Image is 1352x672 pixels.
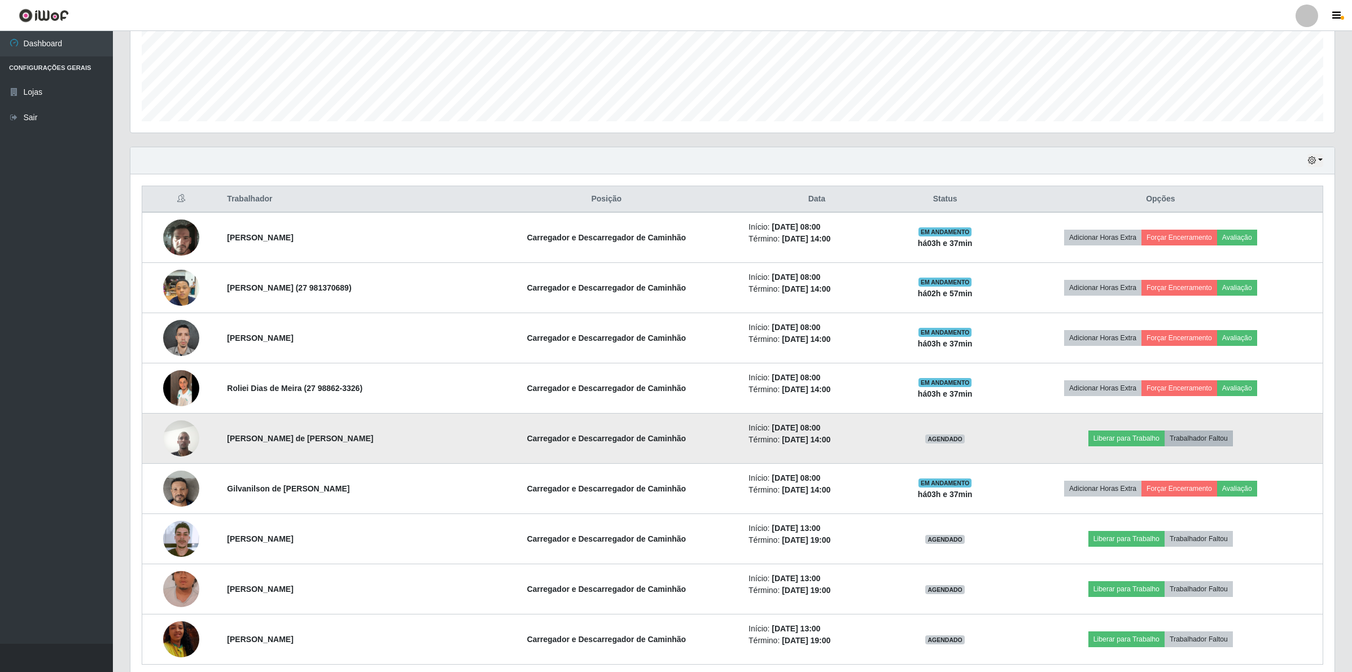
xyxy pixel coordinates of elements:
[1217,481,1257,497] button: Avaliação
[749,221,885,233] li: Início:
[227,585,293,594] strong: [PERSON_NAME]
[1141,280,1217,296] button: Forçar Encerramento
[1064,481,1141,497] button: Adicionar Horas Extra
[918,339,973,348] strong: há 03 h e 37 min
[918,378,972,387] span: EM ANDAMENTO
[782,284,830,293] time: [DATE] 14:00
[1217,280,1257,296] button: Avaliação
[749,283,885,295] li: Término:
[1165,631,1233,647] button: Trabalhador Faltou
[1217,230,1257,245] button: Avaliação
[925,434,965,443] span: AGENDADO
[749,573,885,585] li: Início:
[163,521,199,557] img: 1744151921075.jpeg
[925,635,965,644] span: AGENDADO
[782,535,830,544] time: [DATE] 19:00
[163,314,199,362] img: 1757951342814.jpeg
[163,456,199,521] img: 1755611081908.jpeg
[918,227,972,236] span: EM ANDAMENTO
[163,348,199,428] img: 1758390262219.jpeg
[1165,581,1233,597] button: Trabalhador Faltou
[749,233,885,245] li: Término:
[749,635,885,647] li: Término:
[1088,631,1165,647] button: Liberar para Trabalho
[1088,431,1165,446] button: Liberar para Trabalho
[1088,581,1165,597] button: Liberar para Trabalho
[749,585,885,596] li: Término:
[925,585,965,594] span: AGENDADO
[749,522,885,534] li: Início:
[772,273,820,282] time: [DATE] 08:00
[163,607,199,671] img: 1756480281541.jpeg
[782,586,830,595] time: [DATE] 19:00
[527,484,686,493] strong: Carregador e Descarregador de Caminhão
[772,323,820,332] time: [DATE] 08:00
[1165,531,1233,547] button: Trabalhador Faltou
[220,186,471,213] th: Trabalhador
[749,422,885,434] li: Início:
[918,289,973,298] strong: há 02 h e 57 min
[918,478,972,487] span: EM ANDAMENTO
[749,322,885,333] li: Início:
[527,585,686,594] strong: Carregador e Descarregador de Caminhão
[749,484,885,496] li: Término:
[227,635,293,644] strong: [PERSON_NAME]
[227,484,349,493] strong: Gilvanilson de [PERSON_NAME]
[772,222,820,231] time: [DATE] 08:00
[782,385,830,394] time: [DATE] 14:00
[925,535,965,544] span: AGENDADO
[772,524,820,533] time: [DATE] 13:00
[1064,380,1141,396] button: Adicionar Horas Extra
[527,233,686,242] strong: Carregador e Descarregador de Caminhão
[1141,230,1217,245] button: Forçar Encerramento
[749,372,885,384] li: Início:
[1141,330,1217,346] button: Forçar Encerramento
[892,186,999,213] th: Status
[527,384,686,393] strong: Carregador e Descarregador de Caminhão
[772,473,820,482] time: [DATE] 08:00
[749,271,885,283] li: Início:
[749,534,885,546] li: Término:
[227,333,293,342] strong: [PERSON_NAME]
[227,283,351,292] strong: [PERSON_NAME] (27 981370689)
[749,472,885,484] li: Início:
[782,234,830,243] time: [DATE] 14:00
[782,335,830,344] time: [DATE] 14:00
[772,373,820,382] time: [DATE] 08:00
[1217,380,1257,396] button: Avaliação
[749,434,885,446] li: Término:
[227,384,362,393] strong: Roliei Dias de Meira (27 98862-3326)
[918,389,973,398] strong: há 03 h e 37 min
[918,328,972,337] span: EM ANDAMENTO
[227,534,293,543] strong: [PERSON_NAME]
[1088,531,1165,547] button: Liberar para Trabalho
[527,534,686,543] strong: Carregador e Descarregador de Caminhão
[742,186,892,213] th: Data
[1064,330,1141,346] button: Adicionar Horas Extra
[918,490,973,499] strong: há 03 h e 37 min
[163,213,199,262] img: 1751312410869.jpeg
[227,233,293,242] strong: [PERSON_NAME]
[527,635,686,644] strong: Carregador e Descarregador de Caminhão
[782,435,830,444] time: [DATE] 14:00
[918,278,972,287] span: EM ANDAMENTO
[163,557,199,621] img: 1751108457941.jpeg
[527,434,686,443] strong: Carregador e Descarregador de Caminhão
[163,263,199,311] img: 1755367565245.jpeg
[772,574,820,583] time: [DATE] 13:00
[999,186,1323,213] th: Opções
[782,636,830,645] time: [DATE] 19:00
[527,333,686,342] strong: Carregador e Descarregador de Caminhão
[1064,230,1141,245] button: Adicionar Horas Extra
[782,485,830,494] time: [DATE] 14:00
[749,623,885,635] li: Início:
[19,8,69,23] img: CoreUI Logo
[527,283,686,292] strong: Carregador e Descarregador de Caminhão
[918,239,973,248] strong: há 03 h e 37 min
[1064,280,1141,296] button: Adicionar Horas Extra
[1217,330,1257,346] button: Avaliação
[471,186,742,213] th: Posição
[163,414,199,462] img: 1760381256852.jpeg
[772,423,820,432] time: [DATE] 08:00
[1141,481,1217,497] button: Forçar Encerramento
